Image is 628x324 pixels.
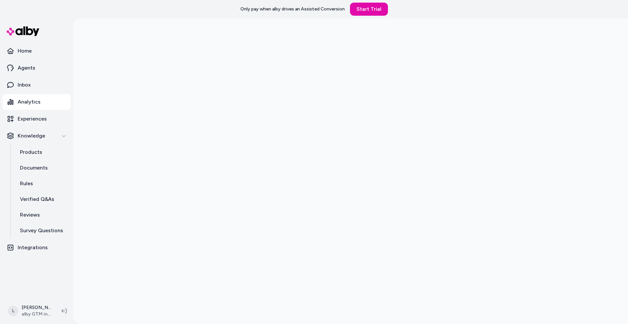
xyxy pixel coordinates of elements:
[18,81,31,89] p: Inbox
[7,26,39,36] img: alby Logo
[350,3,388,16] a: Start Trial
[18,47,32,55] p: Home
[3,94,71,110] a: Analytics
[8,306,18,316] span: L
[20,211,40,219] p: Reviews
[13,207,71,223] a: Reviews
[13,223,71,238] a: Survey Questions
[18,132,45,140] p: Knowledge
[22,304,51,311] p: [PERSON_NAME]
[20,180,33,187] p: Rules
[18,98,41,106] p: Analytics
[18,244,48,251] p: Integrations
[3,128,71,144] button: Knowledge
[13,176,71,191] a: Rules
[3,111,71,127] a: Experiences
[20,148,42,156] p: Products
[18,115,47,123] p: Experiences
[4,300,56,321] button: L[PERSON_NAME]alby GTM internal
[3,77,71,93] a: Inbox
[20,227,63,235] p: Survey Questions
[13,144,71,160] a: Products
[3,43,71,59] a: Home
[20,164,48,172] p: Documents
[3,60,71,76] a: Agents
[13,160,71,176] a: Documents
[20,195,54,203] p: Verified Q&As
[3,240,71,255] a: Integrations
[18,64,35,72] p: Agents
[22,311,51,317] span: alby GTM internal
[13,191,71,207] a: Verified Q&As
[240,6,345,12] p: Only pay when alby drives an Assisted Conversion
